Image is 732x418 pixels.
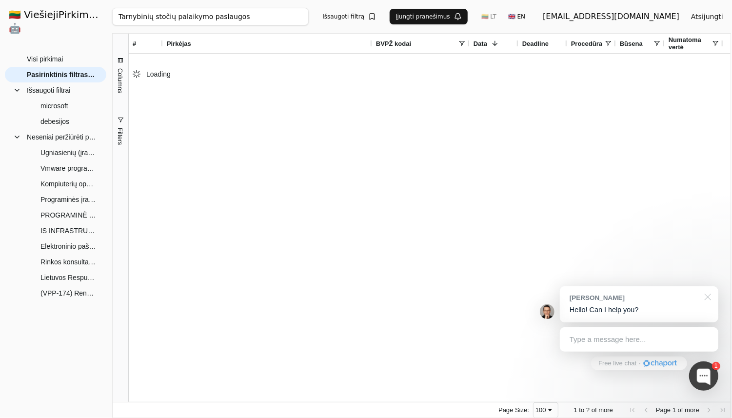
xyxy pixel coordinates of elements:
[574,406,577,414] span: 1
[639,359,641,368] div: ·
[533,402,558,418] div: Page Size
[673,406,676,414] span: 1
[146,70,171,78] span: Loading
[620,40,643,47] span: Būsena
[117,128,124,145] span: Filters
[40,192,97,207] span: Programinės įrangos nuomos paslaugos
[317,9,382,24] button: Išsaugoti filtrą
[112,8,309,25] input: Greita paieška...
[683,8,731,25] button: Atsijungti
[571,40,602,47] span: Procedūra
[598,359,636,368] span: Free live chat
[570,305,709,315] p: Hello! Can I help you?
[502,9,531,24] button: 🇬🇧 EN
[117,68,124,93] span: Columns
[390,9,468,24] button: Įjungti pranešimus
[560,327,718,352] div: Type a message here...
[719,406,727,414] div: Last Page
[376,40,411,47] span: BVPŽ kodai
[570,293,699,302] div: [PERSON_NAME]
[540,304,554,319] img: Jonas
[98,9,113,20] strong: .AI
[535,406,546,414] div: 100
[498,406,529,414] div: Page Size:
[591,357,687,370] a: Free live chat·
[598,406,613,414] span: more
[40,161,97,176] span: Vmware programinės įrangos palaikymo paslaugos
[40,286,97,300] span: (VPP-174) Renginių organizavimo paslaugos
[474,40,487,47] span: Data
[40,223,97,238] span: IS INFRASTRUKTŪROS PLĖTIMAS PAPILDOMAIS TARNYBINIŲ STOČIŲ RESURSAIS NR. 7361/2025/ITPC
[27,83,70,98] span: Išsaugoti filtrai
[642,406,650,414] div: Previous Page
[522,40,549,47] span: Deadline
[678,406,683,414] span: of
[592,406,597,414] span: of
[40,145,97,160] span: Ugniasienių (įrangos) pirkimas (PPR-858)
[656,406,671,414] span: Page
[40,99,68,113] span: microsoft
[543,11,679,22] div: [EMAIL_ADDRESS][DOMAIN_NAME]
[27,52,63,66] span: Visi pirkimai
[40,255,97,269] span: Rinkos konsultacija dėl Tikrinimų valdymo sistemos (KOMANDORAS) atnaujinimo bei priežiūros ir pal...
[27,130,97,144] span: Neseniai peržiūrėti pirkimai
[669,36,712,51] span: Numatoma vertė
[579,406,585,414] span: to
[40,208,97,222] span: PROGRAMINĖ ĮRANGA
[712,362,720,370] div: 1
[40,114,69,129] span: debesijos
[167,40,191,47] span: Pirkėjas
[586,406,590,414] span: ?
[705,406,713,414] div: Next Page
[40,177,97,191] span: Kompiuterių operacinių sistemų programinės įrangos ir kiti PĮ paketai (skelbiama apklausa) PL-346
[40,270,97,285] span: Lietuvos Respublikos Seimo komitetų ir komisijų posėdžių salių konferencinė įranga
[629,406,636,414] div: First Page
[133,40,136,47] span: #
[685,406,699,414] span: more
[27,67,97,82] span: Pasirinktinis filtras (1)
[40,239,97,254] span: Elektroninio pašto apsaugos įrenginio gamintojo palaikymo pratęsimas (Skelbiama apklausa)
